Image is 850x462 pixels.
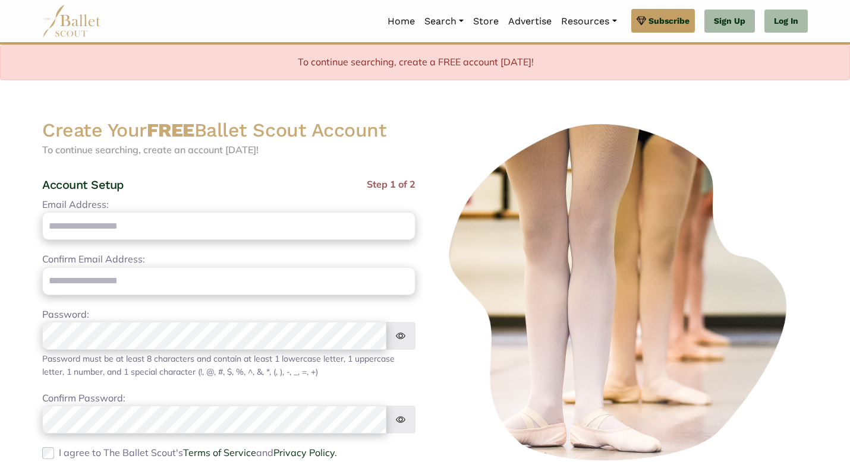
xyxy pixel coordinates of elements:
[503,9,556,34] a: Advertise
[273,447,337,458] a: Privacy Policy.
[648,14,690,27] span: Subscribe
[42,391,125,406] label: Confirm Password:
[42,307,89,322] label: Password:
[42,118,415,143] h2: Create Your Ballet Scout Account
[637,14,646,27] img: gem.svg
[42,177,124,192] h4: Account Setup
[704,10,755,33] a: Sign Up
[383,9,420,34] a: Home
[764,10,808,33] a: Log In
[556,9,621,34] a: Resources
[468,9,503,34] a: Store
[59,445,337,461] label: I agree to The Ballet Scout's and
[42,252,145,267] label: Confirm Email Address:
[420,9,468,34] a: Search
[183,447,256,458] a: Terms of Service
[42,144,259,156] span: To continue searching, create an account [DATE]!
[42,197,109,213] label: Email Address:
[367,177,415,197] span: Step 1 of 2
[42,352,415,379] div: Password must be at least 8 characters and contain at least 1 lowercase letter, 1 uppercase lette...
[147,119,194,141] strong: FREE
[631,9,695,33] a: Subscribe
